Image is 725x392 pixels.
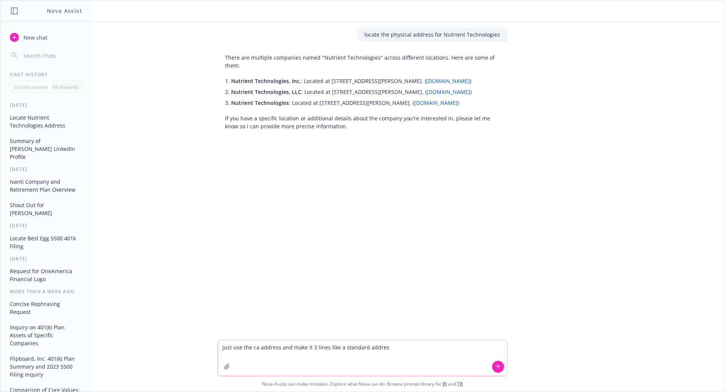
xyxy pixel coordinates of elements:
button: Locate Best Egg 5500 401k Filing [7,232,85,252]
h1: Nova Assist [47,7,82,15]
button: Locate Nutrient Technologies Address [7,111,85,132]
span: Nutrient Technologies, LLC [231,88,301,95]
span: Nutrient Technologies [231,99,289,106]
div: [DATE] [1,102,91,108]
a: [DOMAIN_NAME] [427,88,470,95]
div: Chat History [1,71,91,78]
button: Inquiry on 401(k) Plan Assets of Specific Companies [7,321,85,349]
a: TR [457,381,463,387]
p: If you have a specific location or additional details about the company you're interested in, ple... [225,114,500,130]
p: There are multiple companies named "Nutrient Technologies" across different locations. Here are s... [225,54,500,69]
p: : Located at [STREET_ADDRESS][PERSON_NAME]. ( ) [231,99,500,107]
div: [DATE] [1,222,91,229]
button: New chat [7,31,85,44]
button: Shout Out for [PERSON_NAME] [7,199,85,219]
p: : Located at [STREET_ADDRESS][PERSON_NAME]. ( ) [231,88,500,96]
button: Concise Rephrasing Request [7,298,85,318]
button: Summary of [PERSON_NAME] LinkedIn Profile [7,135,85,163]
span: New chat [22,34,48,42]
p: : Located at [STREET_ADDRESS][PERSON_NAME]. ( ) [231,77,500,85]
span: Nova Assist can make mistakes. Explore what Nova can do: Browse prompt library for and [3,376,722,392]
textarea: just use the ca address and make it 3 lines like a standard addre [218,340,507,376]
div: More than a week ago [1,288,91,295]
div: [DATE] [1,255,91,262]
a: [DOMAIN_NAME] [414,99,458,106]
button: Ivanti Company and Retirement Plan Overview [7,175,85,196]
button: Flipboard, Inc. 401(k) Plan Summary and 2023 5500 Filing Inquiry [7,352,85,381]
p: All accounts [53,84,78,90]
a: [DOMAIN_NAME] [426,77,470,85]
p: Current account [14,84,48,90]
a: BI [443,381,447,387]
button: Request for OneAmerica Financial Logo [7,265,85,285]
p: locate the physical address for Nutrient Technologies [364,31,500,38]
div: [DATE] [1,166,91,172]
input: Search chats [22,50,82,61]
span: Nutrient Technologies, Inc. [231,77,301,85]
